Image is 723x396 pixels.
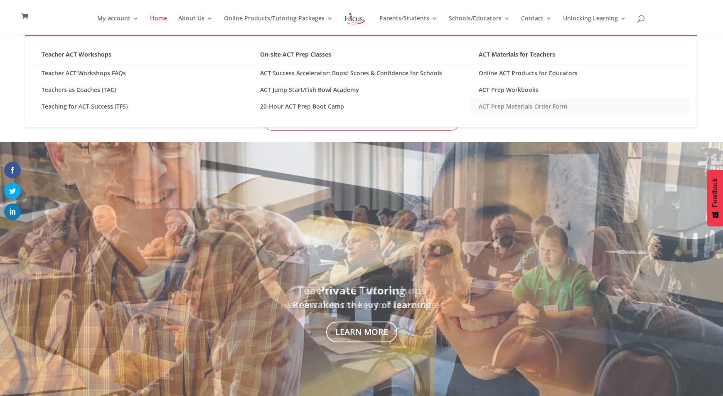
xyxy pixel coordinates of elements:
strong: Teacher ACT Workshops [297,283,426,298]
a: Unlocking Learning [563,15,626,35]
a: ACT Materials for Teachers [470,49,689,65]
a: ACT Jump Start/Fish Bowl Academy [252,82,470,98]
a: Teacher ACT Workshops FAQs [33,65,252,82]
a: Online ACT Products for Educators [470,65,689,82]
a: Schools/Educators [449,15,510,35]
a: Home [150,15,167,35]
button: Feedback - Show survey [707,170,723,226]
a: Teachers as Coaches (TAC) [33,82,252,98]
h3: Teachers hold the key to higher scores [94,300,629,313]
a: Learn More [326,322,397,342]
a: 20-Hour ACT Prep Boot Camp [252,98,470,115]
a: Contact [521,15,552,35]
a: ACT Prep Materials Order Form [470,98,689,115]
a: Teacher ACT Workshops [33,49,252,65]
a: On-site ACT Prep Classes [252,49,470,65]
span: Feedback [711,178,719,207]
a: Online Products/Tutoring Packages [224,15,333,35]
a: Teaching for ACT Success (TFS) [33,98,252,115]
img: Focus on Learning [344,11,366,26]
a: ACT Prep Workbooks [470,82,689,98]
a: About Us [178,15,213,35]
a: My account [97,15,139,35]
a: ACT Success Accelerator: Boost Scores & Confidence for Schools [252,65,470,82]
a: Parents/Students [379,15,438,35]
